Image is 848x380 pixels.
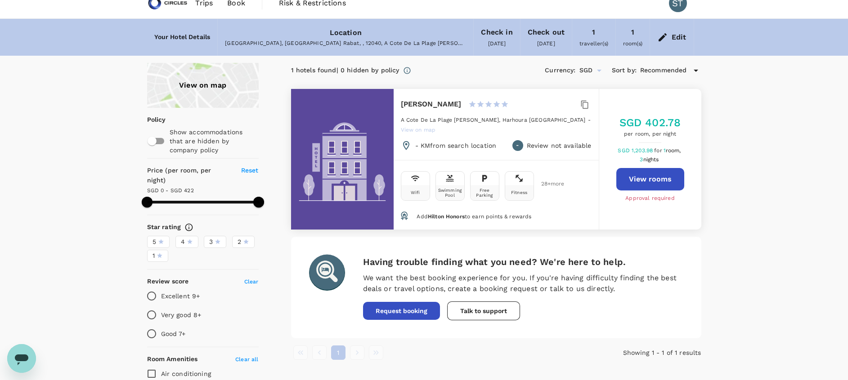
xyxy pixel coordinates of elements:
[643,156,659,163] span: nights
[481,26,512,39] div: Check in
[616,168,684,190] button: View rooms
[235,356,258,362] span: Clear all
[330,27,362,39] div: Location
[411,190,420,195] div: Wifi
[154,32,211,42] h6: Your Hotel Details
[640,66,687,75] span: Recommended
[147,222,181,232] h6: Star rating
[161,329,186,338] p: Good 7+
[417,213,531,220] span: Add to earn points & rewards
[184,223,193,232] svg: Star ratings are awarded to properties to represent the quality of services, facilities, and amen...
[153,251,155,261] span: 1
[527,141,592,150] p: Review not available
[241,167,259,174] span: Reset
[291,66,399,75] div: 1 hotels found | 0 hidden by policy
[631,26,634,39] div: 1
[291,345,565,360] nav: pagination navigation
[447,301,520,320] button: Talk to support
[147,187,194,194] span: SGD 0 - SGD 422
[225,39,466,48] div: [GEOGRAPHIC_DATA], [GEOGRAPHIC_DATA] Rabat, , 12040, A Cote De La Plage [PERSON_NAME], D Or
[640,156,660,163] span: 3
[666,147,681,154] span: room,
[619,130,681,139] span: per room, per night
[401,98,462,110] h6: [PERSON_NAME]
[161,292,200,300] p: Excellent 9+
[363,255,683,269] h6: Having trouble finding what you need? We're here to help.
[401,126,436,133] a: View on map
[612,66,637,75] h6: Sort by :
[438,188,462,198] div: Swimming Pool
[161,310,202,319] p: Very good 8+
[147,354,198,364] h6: Room Amenities
[181,237,185,247] span: 4
[147,277,189,287] h6: Review score
[161,370,211,377] span: Air conditioning
[331,345,345,360] button: page 1
[7,344,36,373] iframe: Button to launch messaging window
[541,181,555,187] span: 28 + more
[415,141,497,150] p: - KM from search location
[244,278,259,285] span: Clear
[592,26,595,39] div: 1
[588,117,591,123] span: -
[401,117,586,123] span: A Cote De La Plage [PERSON_NAME], Harhoura [GEOGRAPHIC_DATA]
[537,40,555,47] span: [DATE]
[170,128,258,155] p: Show accommodations that are hidden by company policy
[363,273,683,294] p: We want the best booking experience for you. If you're having difficulty finding the best deals o...
[488,40,506,47] span: [DATE]
[623,40,642,47] span: room(s)
[472,188,497,198] div: Free Parking
[209,237,213,247] span: 3
[579,40,608,47] span: traveller(s)
[528,26,565,39] div: Check out
[428,213,465,220] span: Hilton Honors
[664,147,682,154] span: 1
[625,194,675,203] span: Approval required
[401,127,436,133] span: View on map
[511,190,527,195] div: Fitness
[363,302,440,320] button: Request booking
[516,141,519,150] span: -
[619,115,681,130] h5: SGD 402.78
[545,66,575,75] h6: Currency :
[654,147,663,154] span: for
[565,348,701,357] p: Showing 1 - 1 of 1 results
[672,31,686,44] div: Edit
[593,64,606,77] button: Open
[147,115,153,124] p: Policy
[238,237,241,247] span: 2
[153,237,156,247] span: 5
[147,63,259,108] a: View on map
[147,166,231,186] h6: Price (per room, per night)
[618,147,654,154] span: SGD 1,203.98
